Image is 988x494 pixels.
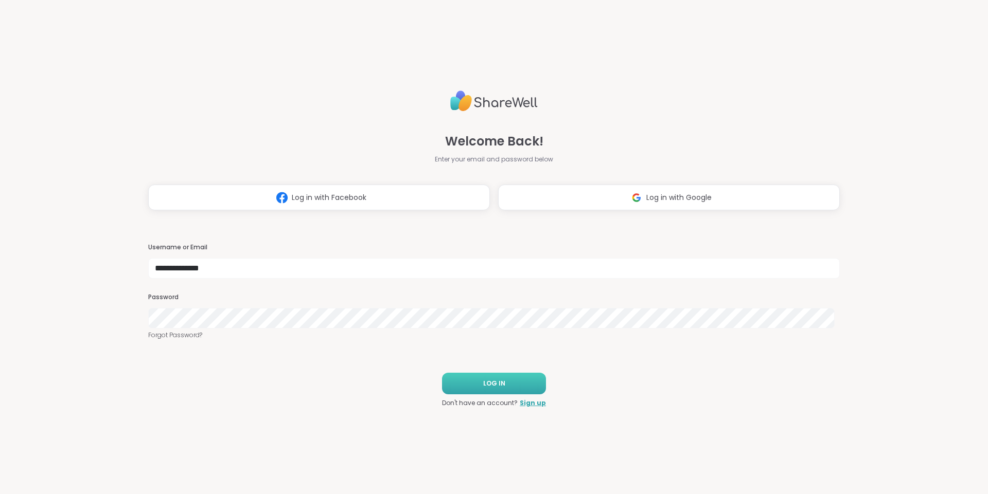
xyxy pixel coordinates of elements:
h3: Username or Email [148,243,840,252]
a: Sign up [520,398,546,408]
button: Log in with Google [498,185,840,210]
span: Log in with Google [646,192,712,203]
span: Log in with Facebook [292,192,366,203]
button: LOG IN [442,373,546,394]
img: ShareWell Logomark [627,188,646,207]
a: Forgot Password? [148,331,840,340]
span: Don't have an account? [442,398,518,408]
img: ShareWell Logomark [272,188,292,207]
button: Log in with Facebook [148,185,490,210]
span: Enter your email and password below [435,155,553,164]
h3: Password [148,293,840,302]
img: ShareWell Logo [450,86,538,116]
span: LOG IN [483,379,505,388]
span: Welcome Back! [445,132,543,151]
